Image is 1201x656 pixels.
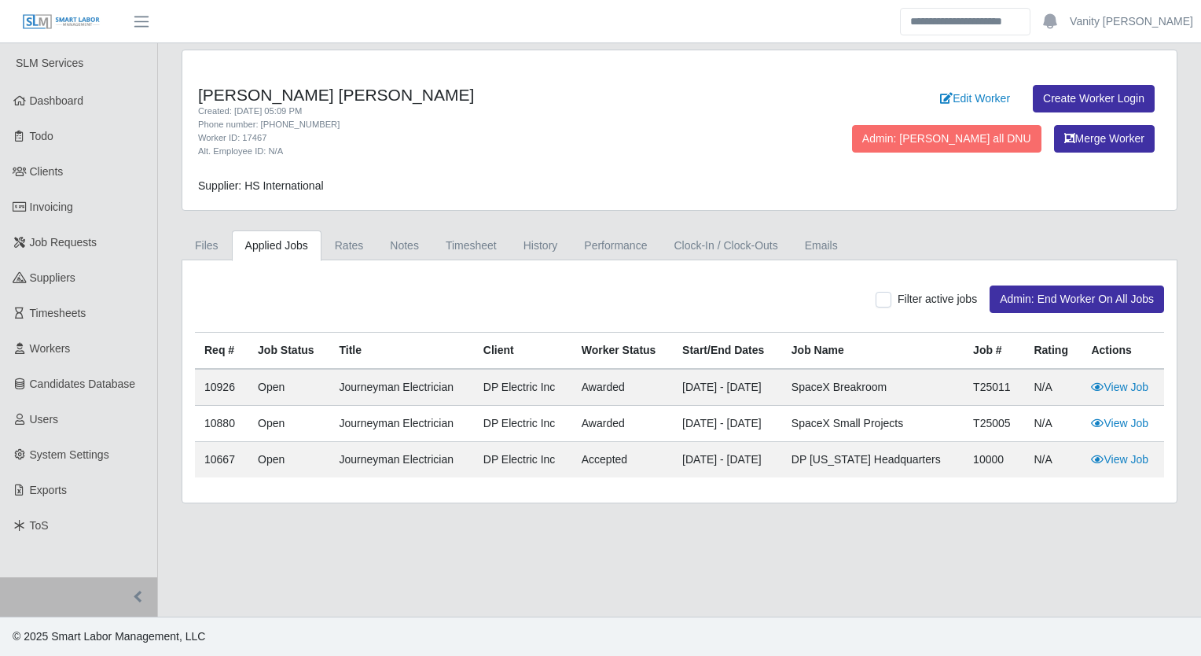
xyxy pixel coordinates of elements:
span: Clients [30,165,64,178]
td: Journeyman Electrician [329,369,473,406]
a: Edit Worker [930,85,1020,112]
td: accepted [572,442,673,478]
a: Notes [376,230,432,261]
div: Created: [DATE] 05:09 PM [198,105,750,118]
td: Open [248,369,329,406]
td: 10880 [195,406,248,442]
td: T25005 [964,406,1024,442]
td: Journeyman Electrician [329,406,473,442]
td: awarded [572,406,673,442]
a: Create Worker Login [1033,85,1155,112]
div: Worker ID: 17467 [198,131,750,145]
span: System Settings [30,448,109,461]
div: Phone number: [PHONE_NUMBER] [198,118,750,131]
td: SpaceX Breakroom [782,369,964,406]
button: Admin: End Worker On All Jobs [990,286,1164,313]
td: DP Electric Inc [474,369,572,406]
a: Timesheet [432,230,510,261]
a: Rates [321,230,377,261]
td: [DATE] - [DATE] [673,406,782,442]
th: Title [329,333,473,370]
td: Journeyman Electrician [329,442,473,478]
td: DP [US_STATE] Headquarters [782,442,964,478]
span: Invoicing [30,201,73,213]
td: SpaceX Small Projects [782,406,964,442]
span: Exports [30,484,67,496]
span: Dashboard [30,94,84,107]
button: Admin: [PERSON_NAME] all DNU [852,125,1041,153]
td: 10926 [195,369,248,406]
a: Performance [571,230,660,261]
a: View Job [1091,453,1148,466]
th: Rating [1024,333,1082,370]
td: awarded [572,369,673,406]
a: Clock-In / Clock-Outs [660,230,791,261]
td: N/A [1024,406,1082,442]
th: Job Status [248,333,329,370]
td: DP Electric Inc [474,442,572,478]
button: Merge Worker [1054,125,1155,153]
span: Users [30,413,59,426]
th: Req # [195,333,248,370]
th: Actions [1082,333,1164,370]
span: Workers [30,342,71,355]
a: Applied Jobs [232,230,321,261]
td: [DATE] - [DATE] [673,369,782,406]
a: Emails [791,230,851,261]
span: Suppliers [30,271,75,284]
a: Files [182,230,232,261]
td: N/A [1024,369,1082,406]
td: T25011 [964,369,1024,406]
span: Timesheets [30,307,86,319]
input: Search [900,8,1030,35]
a: View Job [1091,381,1148,393]
span: Candidates Database [30,378,136,390]
span: Todo [30,130,53,142]
img: SLM Logo [22,13,101,31]
span: Filter active jobs [898,293,977,305]
h4: [PERSON_NAME] [PERSON_NAME] [198,85,750,105]
td: [DATE] - [DATE] [673,442,782,478]
a: History [510,230,571,261]
span: SLM Services [16,57,83,69]
td: Open [248,442,329,478]
td: 10667 [195,442,248,478]
th: Client [474,333,572,370]
span: ToS [30,519,49,532]
span: Supplier: HS International [198,179,324,192]
th: Job Name [782,333,964,370]
td: N/A [1024,442,1082,478]
a: View Job [1091,417,1148,429]
th: Worker Status [572,333,673,370]
td: DP Electric Inc [474,406,572,442]
div: Alt. Employee ID: N/A [198,145,750,158]
a: Vanity [PERSON_NAME] [1070,13,1193,30]
td: Open [248,406,329,442]
th: Start/End Dates [673,333,782,370]
th: Job # [964,333,1024,370]
span: © 2025 Smart Labor Management, LLC [13,630,205,643]
span: Job Requests [30,236,97,249]
td: 10000 [964,442,1024,478]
